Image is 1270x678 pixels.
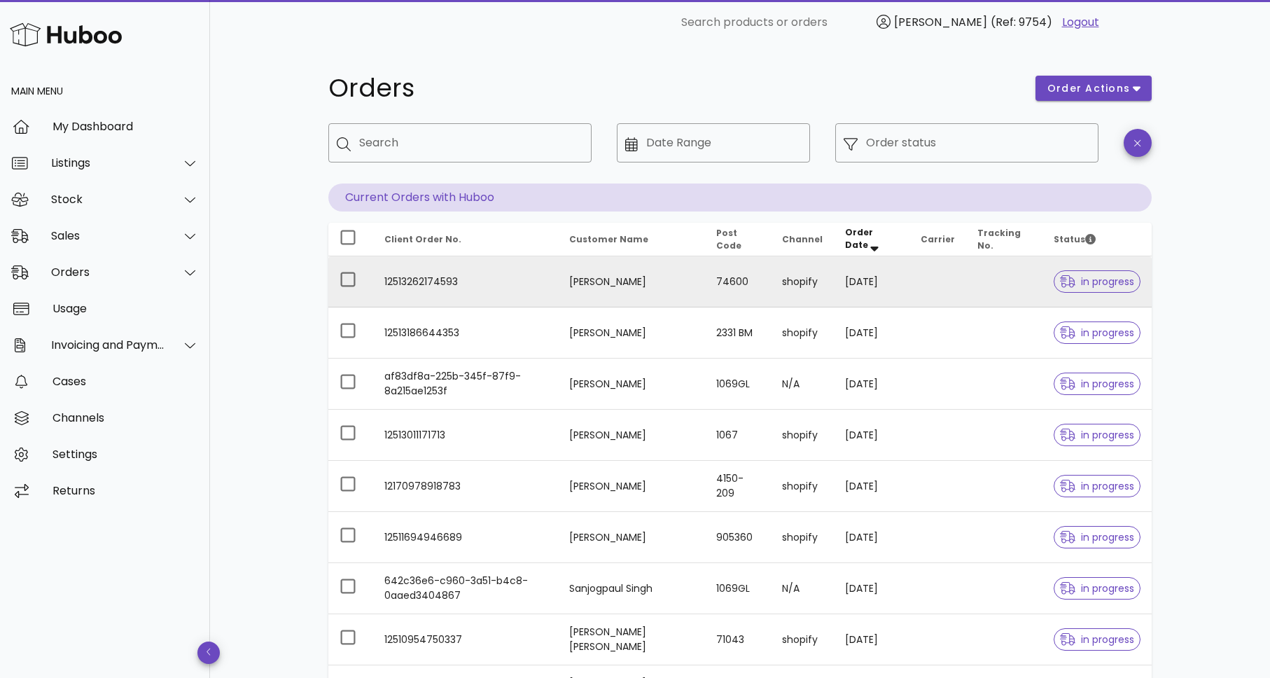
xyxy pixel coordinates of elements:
[558,307,705,359] td: [PERSON_NAME]
[1042,223,1152,256] th: Status
[771,359,834,410] td: N/A
[991,14,1052,30] span: (Ref: 9754)
[53,375,199,388] div: Cases
[1060,635,1134,644] span: in progress
[834,512,909,563] td: [DATE]
[834,461,909,512] td: [DATE]
[51,338,165,352] div: Invoicing and Payments
[558,512,705,563] td: [PERSON_NAME]
[834,614,909,665] td: [DATE]
[834,563,909,614] td: [DATE]
[705,563,771,614] td: 1069GL
[53,302,199,315] div: Usage
[558,359,705,410] td: [PERSON_NAME]
[834,223,909,256] th: Order Date: Sorted descending. Activate to remove sorting.
[373,614,558,665] td: 12510954750337
[51,229,165,242] div: Sales
[1054,233,1096,245] span: Status
[558,256,705,307] td: [PERSON_NAME]
[51,156,165,169] div: Listings
[1060,430,1134,440] span: in progress
[845,226,873,251] span: Order Date
[771,223,834,256] th: Channel
[373,410,558,461] td: 12513011171713
[894,14,987,30] span: [PERSON_NAME]
[1060,379,1134,389] span: in progress
[558,410,705,461] td: [PERSON_NAME]
[558,614,705,665] td: [PERSON_NAME] [PERSON_NAME]
[328,76,1019,101] h1: Orders
[771,563,834,614] td: N/A
[1060,328,1134,338] span: in progress
[771,410,834,461] td: shopify
[373,512,558,563] td: 12511694946689
[771,256,834,307] td: shopify
[705,223,771,256] th: Post Code
[373,359,558,410] td: af83df8a-225b-345f-87f9-8a215ae1253f
[53,120,199,133] div: My Dashboard
[558,461,705,512] td: [PERSON_NAME]
[51,265,165,279] div: Orders
[705,359,771,410] td: 1069GL
[834,410,909,461] td: [DATE]
[966,223,1043,256] th: Tracking No.
[834,307,909,359] td: [DATE]
[569,233,648,245] span: Customer Name
[53,411,199,424] div: Channels
[771,461,834,512] td: shopify
[705,256,771,307] td: 74600
[1047,81,1131,96] span: order actions
[51,193,165,206] div: Stock
[921,233,955,245] span: Carrier
[834,256,909,307] td: [DATE]
[705,307,771,359] td: 2331 BM
[771,512,834,563] td: shopify
[705,614,771,665] td: 71043
[705,410,771,461] td: 1067
[558,223,705,256] th: Customer Name
[716,227,741,251] span: Post Code
[771,614,834,665] td: shopify
[834,359,909,410] td: [DATE]
[53,448,199,461] div: Settings
[558,563,705,614] td: Sanjogpaul Singh
[771,307,834,359] td: shopify
[1060,583,1134,593] span: in progress
[373,307,558,359] td: 12513186644353
[1062,14,1099,31] a: Logout
[705,512,771,563] td: 905360
[705,461,771,512] td: 4150-209
[373,256,558,307] td: 12513262174593
[909,223,966,256] th: Carrier
[1035,76,1152,101] button: order actions
[53,484,199,497] div: Returns
[373,223,558,256] th: Client Order No.
[1060,481,1134,491] span: in progress
[977,227,1021,251] span: Tracking No.
[373,563,558,614] td: 642c36e6-c960-3a51-b4c8-0aaed3404867
[328,184,1152,212] p: Current Orders with Huboo
[10,20,122,50] img: Huboo Logo
[373,461,558,512] td: 12170978918783
[384,233,461,245] span: Client Order No.
[1060,277,1134,286] span: in progress
[782,233,823,245] span: Channel
[1060,532,1134,542] span: in progress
